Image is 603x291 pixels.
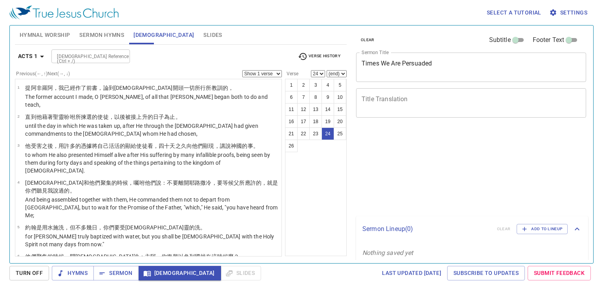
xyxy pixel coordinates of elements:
[362,224,491,234] p: Sermon Lineup ( 0 )
[353,126,541,213] iframe: from-child
[17,85,19,89] span: 1
[334,115,346,128] button: 20
[42,143,259,149] wg3958: 之後
[164,114,181,120] wg2250: 為止。
[200,253,239,260] wg932: 就在
[53,114,181,120] wg1223: 聖
[79,30,124,40] span: Sermon Hymns
[97,85,234,91] wg3056: ，論到
[447,266,525,280] a: Subscribe to Updates
[17,180,19,184] span: 4
[228,253,239,260] wg5550: 麼
[25,142,279,150] p: 他
[184,85,234,91] wg756: 一切
[16,71,70,76] label: Previous (←, ↑) Next (→, ↓)
[86,224,206,231] wg4183: 幾日
[25,187,75,194] wg3739: 你們聽見
[298,52,340,61] span: Verse History
[297,103,310,116] button: 12
[309,127,322,140] button: 23
[533,35,565,45] span: Footer Text
[17,143,19,147] span: 3
[25,113,279,121] p: 直到
[206,85,234,91] wg4160: 所教訓
[231,143,259,149] wg3004: 神
[285,103,298,116] button: 11
[92,114,181,120] wg1586: 的使徒
[64,114,181,120] wg4151: 吩咐
[48,187,75,194] wg191: 我
[285,71,298,76] label: Verse
[334,79,346,91] button: 5
[25,180,278,194] wg846: 聚集
[25,180,278,194] wg2424: 和他們
[322,91,334,104] button: 9
[25,180,278,194] wg4871: 的時候，囑咐
[109,143,259,149] wg1438: 活活的
[25,253,279,260] p: 他們聚集
[285,115,298,128] button: 16
[297,115,310,128] button: 17
[285,91,298,104] button: 6
[322,127,334,140] button: 24
[453,268,519,278] span: Subscribe to Updates
[17,225,19,229] span: 5
[25,224,279,231] p: 約翰
[175,143,259,149] wg2250: 之久
[9,5,119,20] img: True Jesus Church
[97,224,206,231] wg2250: ，你們
[92,85,234,91] wg4413: 書
[170,143,258,149] wg5062: 天
[186,143,259,149] wg1223: 向他們
[133,30,194,40] span: [DEMOGRAPHIC_DATA]
[322,115,334,128] button: 19
[293,51,345,62] button: Verse History
[309,91,322,104] button: 8
[93,266,139,280] button: Sermon
[217,253,239,260] wg5129: 時候
[178,253,239,260] wg600: 以色列
[53,224,206,231] wg5204: 施洗
[136,143,258,149] wg3936: 使徒看，四十
[25,122,279,138] p: until the day in which He was taken up, after He through the [DEMOGRAPHIC_DATA] had given command...
[212,253,239,260] wg1722: 這
[42,224,206,231] wg3303: 用水
[361,36,375,44] span: clear
[356,35,379,45] button: clear
[54,52,115,61] input: Type Bible Reference
[334,127,346,140] button: 25
[139,266,221,280] button: [DEMOGRAPHIC_DATA]
[551,8,587,18] span: Settings
[362,249,413,256] i: Nothing saved yet
[25,196,279,219] p: And being assembled together with them, He commanded them not to depart from [GEOGRAPHIC_DATA], b...
[81,114,181,120] wg3739: 揀選
[100,268,132,278] span: Sermon
[75,253,239,260] wg1905: [DEMOGRAPHIC_DATA]說
[322,103,334,116] button: 14
[53,143,259,149] wg3326: ，用
[9,266,49,280] button: Turn Off
[25,180,278,194] wg3853: 他們
[297,91,310,104] button: 7
[81,224,206,231] wg3756: 多
[58,268,88,278] span: Hymns
[534,268,585,278] span: Submit Feedback
[489,35,511,45] span: Subtitle
[53,187,75,194] wg3450: 說過的。
[25,151,279,175] p: to whom He also presented Himself alive after His suffering by many infallible proofs, being seen...
[223,85,234,91] wg1321: 的，
[25,179,279,195] p: [DEMOGRAPHIC_DATA]
[285,140,298,152] button: 26
[528,266,591,280] a: Submit Feedback
[148,114,181,120] wg353: 的日子
[297,79,310,91] button: 2
[37,224,206,231] wg2491: 是
[334,91,346,104] button: 10
[25,93,279,109] p: The former account I made, O [PERSON_NAME], of all that [PERSON_NAME] began both to do and teach,
[189,224,206,231] wg4151: 的洗
[242,143,258,149] wg932: 的事。
[17,114,19,118] span: 2
[53,85,234,91] wg5599: ，我已經作
[114,224,206,231] wg5210: 要受[DEMOGRAPHIC_DATA]
[203,143,259,149] wg846: 顯現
